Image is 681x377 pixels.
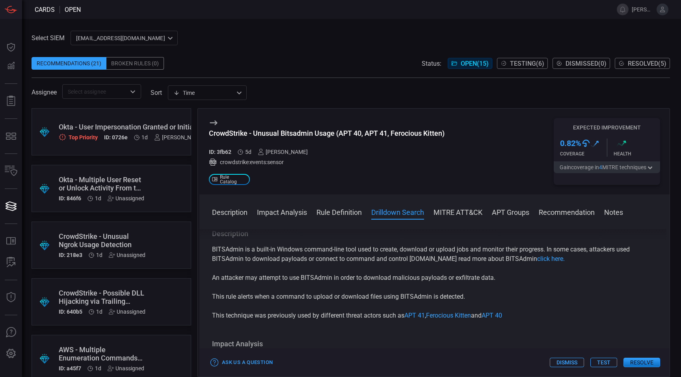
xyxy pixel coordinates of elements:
button: Threat Intelligence [2,288,20,307]
button: Impact Analysis [257,207,307,216]
h5: ID: a45f7 [59,365,81,371]
span: Resolved ( 5 ) [628,60,666,67]
h5: ID: 218e3 [59,252,82,258]
a: Ferocious Kitten [426,312,471,319]
div: [PERSON_NAME] [258,149,308,155]
button: Ask Us A Question [2,323,20,342]
label: sort [151,89,162,96]
span: Open ( 15 ) [461,60,489,67]
div: Okta - Multiple User Reset or Unlock Activity From the Same IP Address [59,176,144,192]
div: Broken Rules (0) [106,57,164,70]
label: Select SIEM [32,34,65,42]
button: Inventory [2,162,20,181]
span: Testing ( 6 ) [510,60,544,67]
span: Assignee [32,89,57,96]
button: Gaincoverage in4MITRE techniques [554,161,660,173]
button: Dismiss [550,358,584,367]
button: Testing(6) [497,58,548,69]
a: APT 40 [482,312,502,319]
div: Unassigned [109,252,145,258]
button: Dismissed(0) [553,58,610,69]
p: BITSAdmin is a built-in Windows command-line tool used to create, download or upload jobs and mon... [212,245,657,264]
div: CrowdStrike - Unusual Ngrok Usage Detection [59,232,145,249]
button: Test [590,358,617,367]
button: Notes [604,207,623,216]
button: ALERT ANALYSIS [2,253,20,272]
div: CrowdStrike - Unusual Bitsadmin Usage (APT 40, APT 41, Ferocious Kitten) [209,129,445,137]
span: Status: [422,60,441,67]
button: MITRE ATT&CK [434,207,482,216]
div: CrowdStrike - Possible DLL Hijacking via Trailing Spaces [59,289,145,305]
button: Ask Us a Question [209,357,275,369]
p: An attacker may attempt to use BITSAdmin in order to download malicious payloads or exfiltrate data. [212,273,657,283]
div: Top Priority [59,133,98,141]
h3: Impact Analysis [212,339,657,349]
div: [PERSON_NAME] [154,134,204,140]
span: Oct 13, 2025 4:44 AM [95,365,101,371]
button: Rule Catalog [2,232,20,251]
button: Open [127,86,138,97]
div: crowdstrike:events:sensor [209,158,445,166]
span: Cards [35,6,55,13]
div: Okta - User Impersonation Granted or Initiated [59,123,204,131]
input: Select assignee [65,87,126,96]
span: Oct 13, 2025 4:45 AM [95,195,101,201]
span: Oct 13, 2025 4:46 AM [141,134,148,140]
div: Unassigned [108,195,144,201]
h5: ID: 0726e [104,134,128,141]
div: Unassigned [109,309,145,315]
h3: 0.82 % [560,139,581,148]
h5: Expected Improvement [554,124,660,131]
a: APT 41 [404,312,425,319]
button: Detections [2,57,20,76]
button: Recommendation [539,207,595,216]
button: Cards [2,197,20,216]
button: Resolve [623,358,660,367]
div: Coverage [560,151,607,157]
div: AWS - Multiple Enumeration Commands Used by the Same User in a Short period [59,346,144,362]
button: MITRE - Detection Posture [2,127,20,146]
button: Drilldown Search [371,207,424,216]
button: APT Groups [492,207,529,216]
button: Open(15) [448,58,492,69]
button: Reports [2,92,20,111]
button: Description [212,207,247,216]
h5: ID: 3fb62 [209,149,231,155]
span: open [65,6,81,13]
a: click here. [537,255,565,262]
span: Rule Catalog [220,175,247,184]
p: This technique was previously used by different threat actors such as , and [212,311,657,320]
p: This rule alerts when a command to upload or download files using BITSAdmin is detected. [212,292,657,301]
span: Oct 13, 2025 4:45 AM [96,309,102,315]
div: Recommendations (21) [32,57,106,70]
span: Oct 09, 2025 8:08 AM [245,149,251,155]
button: Rule Definition [316,207,362,216]
div: Unassigned [108,365,144,371]
h5: ID: 640b5 [59,309,82,315]
button: Preferences [2,344,20,363]
button: Dashboard [2,38,20,57]
span: Oct 13, 2025 4:45 AM [96,252,102,258]
p: [EMAIL_ADDRESS][DOMAIN_NAME] [76,34,165,42]
span: [PERSON_NAME].[PERSON_NAME] [632,6,653,13]
div: Time [173,89,234,97]
span: Dismissed ( 0 ) [566,60,607,67]
span: 4 [599,164,602,170]
button: Resolved(5) [615,58,670,69]
div: Health [614,151,661,157]
h5: ID: 846f6 [59,195,81,201]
